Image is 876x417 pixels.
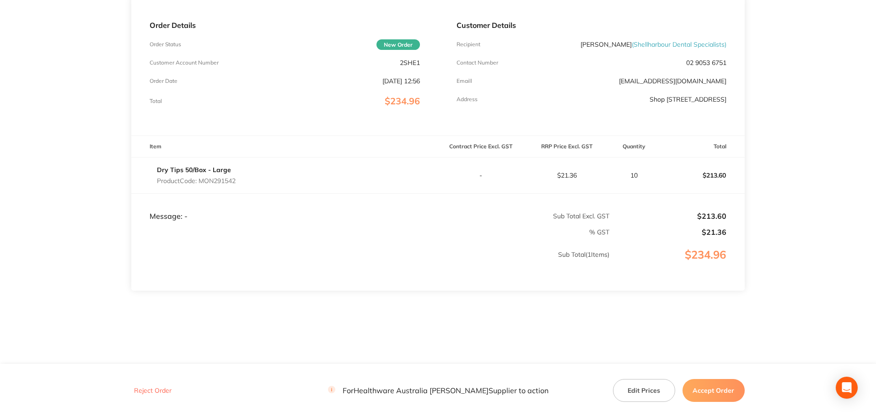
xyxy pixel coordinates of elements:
p: $21.36 [610,228,726,236]
p: Product Code: MON291542 [157,177,236,184]
p: Sub Total ( 1 Items) [132,251,609,276]
th: Quantity [610,136,659,157]
p: [DATE] 12:56 [382,77,420,85]
p: Order Date [150,78,177,84]
p: [PERSON_NAME] [580,41,726,48]
p: $213.60 [610,212,726,220]
button: Reject Order [131,386,174,395]
th: RRP Price Excl. GST [524,136,610,157]
p: Order Details [150,21,419,29]
p: Customer Account Number [150,60,219,66]
p: - [439,172,524,179]
a: Dry Tips 50/Box - Large [157,166,231,174]
p: Total [150,98,162,104]
span: ( Shellharbour Dental Specialists ) [632,40,726,49]
p: 2SHE1 [400,59,420,66]
button: Accept Order [683,379,745,402]
p: Contact Number [457,60,498,66]
p: Address [457,96,478,103]
p: Emaill [457,78,472,84]
p: For Healthware Australia [PERSON_NAME] Supplier to action [328,386,548,395]
p: Order Status [150,41,181,48]
p: Shop [STREET_ADDRESS] [650,96,726,103]
p: $234.96 [610,249,744,280]
button: Edit Prices [613,379,675,402]
th: Contract Price Excl. GST [438,136,524,157]
th: Item [131,136,438,157]
div: Open Intercom Messenger [836,377,858,399]
a: [EMAIL_ADDRESS][DOMAIN_NAME] [619,77,726,85]
p: Recipient [457,41,480,48]
th: Total [659,136,745,157]
p: $213.60 [659,164,744,186]
span: New Order [376,39,420,50]
p: $21.36 [524,172,609,179]
span: $234.96 [385,95,420,107]
p: Sub Total Excl. GST [439,212,609,220]
p: % GST [132,228,609,236]
p: 10 [610,172,658,179]
p: 02 9053 6751 [686,59,726,66]
p: Customer Details [457,21,726,29]
td: Message: - [131,193,438,221]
